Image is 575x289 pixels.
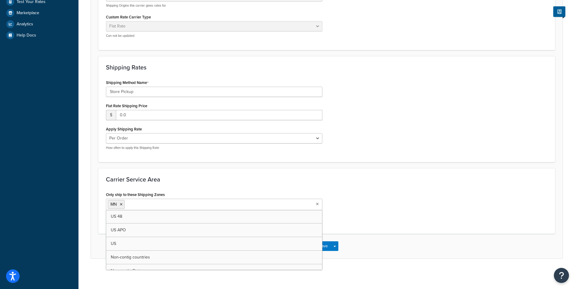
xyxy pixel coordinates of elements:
[5,30,74,41] a: Help Docs
[554,268,569,283] button: Open Resource Center
[106,34,322,38] p: Can not be updated
[106,104,147,108] label: Flat Rate Shipping Price
[106,110,116,120] span: $
[106,210,322,223] a: US 48
[315,241,331,251] button: Save
[17,22,33,27] span: Analytics
[106,223,322,237] a: US APO
[106,3,322,8] p: Shipping Origins this carrier gives rates for
[106,15,151,19] label: Custom Rate Carrier Type
[111,240,116,247] span: US
[106,127,142,131] label: Apply Shipping Rate
[553,6,565,17] button: Show Help Docs
[106,237,322,250] a: US
[106,251,322,264] a: Non-contig countries
[106,64,548,71] h3: Shipping Rates
[111,227,126,233] span: US APO
[106,264,322,278] a: Non-contig States
[106,176,548,183] h3: Carrier Service Area
[106,192,165,197] label: Only ship to these Shipping Zones
[5,19,74,30] a: Analytics
[106,80,149,85] label: Shipping Method Name
[110,201,117,207] span: MN
[17,11,39,16] span: Marketplace
[106,146,322,150] p: How often to apply this Shipping Rate
[5,8,74,18] a: Marketplace
[17,33,36,38] span: Help Docs
[111,213,122,220] span: US 48
[111,254,150,260] span: Non-contig countries
[111,268,144,274] span: Non-contig States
